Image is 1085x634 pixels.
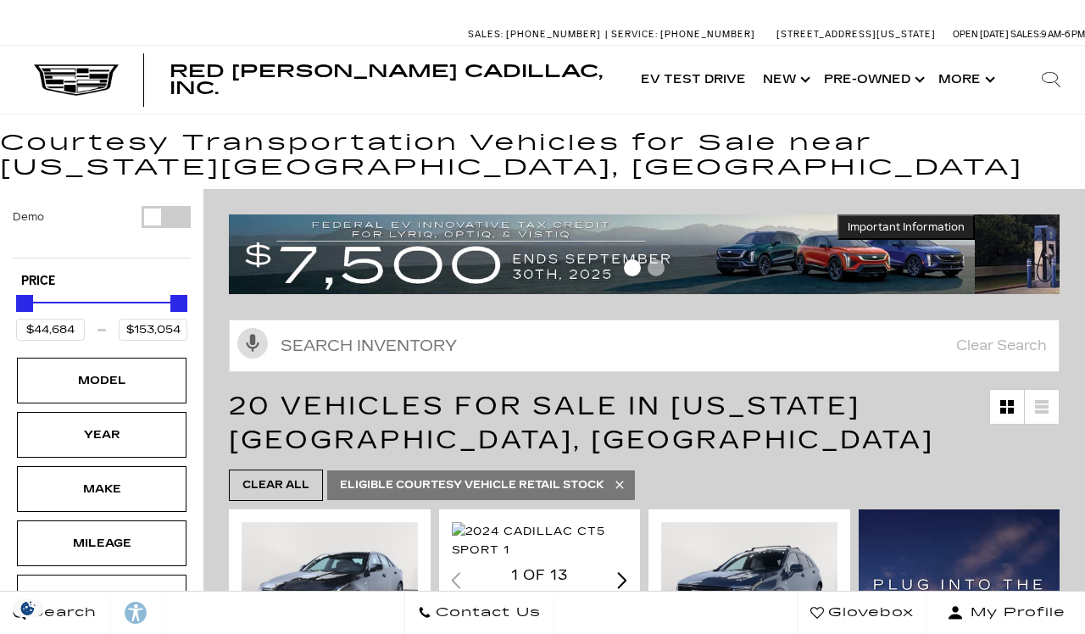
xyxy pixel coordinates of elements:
img: Opt-Out Icon [8,599,47,617]
img: 2024 Cadillac CT5 Sport 1 [452,522,628,559]
div: 1 / 2 [452,522,628,559]
span: [PHONE_NUMBER] [660,29,755,40]
a: Service: [PHONE_NUMBER] [605,30,759,39]
span: Important Information [848,220,965,234]
span: Go to slide 2 [648,259,665,276]
div: YearYear [17,412,186,458]
div: Filter by Vehicle Type [13,206,191,258]
a: Red [PERSON_NAME] Cadillac, Inc. [170,63,615,97]
span: 20 Vehicles for Sale in [US_STATE][GEOGRAPHIC_DATA], [GEOGRAPHIC_DATA] [229,391,934,455]
div: ModelModel [17,358,186,403]
span: Eligible Courtesy Vehicle Retail Stock [340,475,604,496]
input: Maximum [119,319,187,341]
section: Click to Open Cookie Consent Modal [8,599,47,617]
a: Contact Us [404,592,554,634]
label: Demo [13,209,44,225]
span: Glovebox [824,601,914,625]
a: [STREET_ADDRESS][US_STATE] [776,29,936,40]
button: Open user profile menu [927,592,1085,634]
span: Clear All [242,475,309,496]
div: Year [59,425,144,444]
a: Glovebox [797,592,927,634]
div: 1 of 13 [452,566,628,585]
div: MileageMileage [17,520,186,566]
div: Maximum Price [170,295,187,312]
span: Service: [611,29,658,40]
div: Model [59,371,144,390]
img: Cadillac Dark Logo with Cadillac White Text [34,64,119,97]
button: More [930,46,1000,114]
h5: Price [21,274,182,289]
div: Price [16,289,187,341]
div: Minimum Price [16,295,33,312]
span: Open [DATE] [953,29,1009,40]
span: Contact Us [431,601,541,625]
span: 9 AM-6 PM [1041,29,1085,40]
span: My Profile [964,601,1066,625]
input: Search Inventory [229,320,1060,372]
div: MakeMake [17,466,186,512]
span: Red [PERSON_NAME] Cadillac, Inc. [170,61,603,98]
div: Make [59,480,144,498]
div: EngineEngine [17,575,186,620]
div: Mileage [59,534,144,553]
span: [PHONE_NUMBER] [506,29,601,40]
span: Go to slide 1 [624,259,641,276]
input: Minimum [16,319,85,341]
div: Next slide [617,572,627,588]
a: Pre-Owned [815,46,930,114]
img: vrp-tax-ending-august-version [229,214,975,294]
a: Sales: [PHONE_NUMBER] [468,30,605,39]
span: Sales: [468,29,504,40]
a: EV Test Drive [632,46,754,114]
span: Sales: [1010,29,1041,40]
span: Search [26,601,97,625]
svg: Click to toggle on voice search [237,328,268,359]
button: Important Information [837,214,975,240]
a: New [754,46,815,114]
div: Engine [59,588,144,607]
